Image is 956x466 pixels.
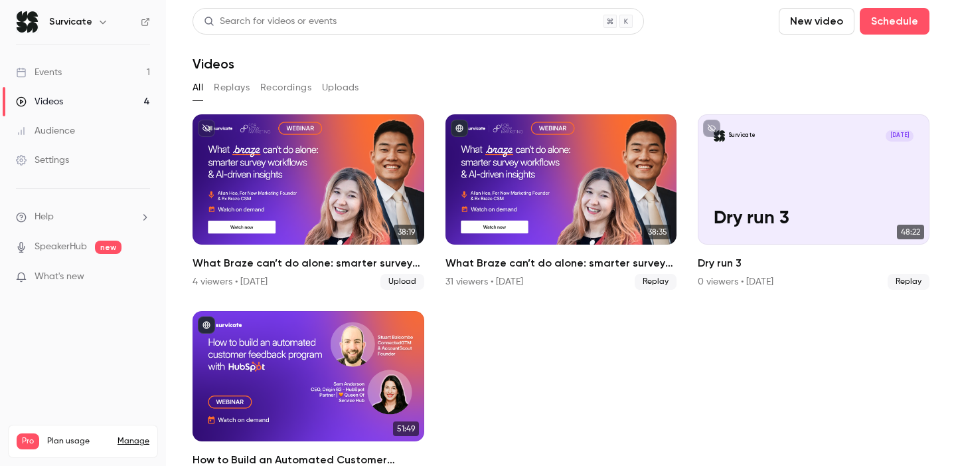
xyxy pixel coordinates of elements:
[134,271,150,283] iframe: Noticeable Trigger
[714,208,914,229] p: Dry run 3
[445,114,677,290] a: 38:35What Braze can’t do alone: smarter survey workflows & AI-driven insights31 viewers • [DATE]R...
[860,8,929,35] button: Schedule
[698,114,929,290] li: Dry run 3
[95,241,121,254] span: new
[198,120,215,137] button: unpublished
[16,95,63,108] div: Videos
[380,274,424,290] span: Upload
[445,114,677,290] li: What Braze can’t do alone: smarter survey workflows & AI-driven insights
[193,114,424,290] a: 38:19What Braze can’t do alone: smarter survey workflows & AI-driven insights4 viewers • [DATE]Up...
[47,436,110,447] span: Plan usage
[204,15,337,29] div: Search for videos or events
[193,56,234,72] h1: Videos
[35,210,54,224] span: Help
[886,130,914,142] span: [DATE]
[703,120,720,137] button: unpublished
[729,132,756,140] p: Survicate
[451,120,468,137] button: published
[16,124,75,138] div: Audience
[698,255,929,271] h2: Dry run 3
[779,8,854,35] button: New video
[394,225,419,239] span: 38:19
[698,114,929,290] a: Dry run 3Survicate[DATE]Dry run 348:22Dry run 30 viewers • [DATE]Replay
[118,436,149,447] a: Manage
[17,433,39,449] span: Pro
[193,275,268,289] div: 4 viewers • [DATE]
[16,66,62,79] div: Events
[644,225,671,239] span: 38:35
[445,255,677,271] h2: What Braze can’t do alone: smarter survey workflows & AI-driven insights
[888,274,929,290] span: Replay
[445,275,523,289] div: 31 viewers • [DATE]
[49,15,92,29] h6: Survicate
[35,270,84,284] span: What's new
[260,77,311,98] button: Recordings
[16,210,150,224] li: help-dropdown-opener
[214,77,250,98] button: Replays
[897,225,924,239] span: 48:22
[322,77,359,98] button: Uploads
[193,114,424,290] li: What Braze can’t do alone: smarter survey workflows & AI-driven insights
[35,240,87,254] a: SpeakerHub
[393,421,419,436] span: 51:49
[193,8,929,458] section: Videos
[198,316,215,334] button: published
[16,154,69,167] div: Settings
[635,274,677,290] span: Replay
[698,275,773,289] div: 0 viewers • [DATE]
[193,255,424,271] h2: What Braze can’t do alone: smarter survey workflows & AI-driven insights
[17,11,38,33] img: Survicate
[193,77,203,98] button: All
